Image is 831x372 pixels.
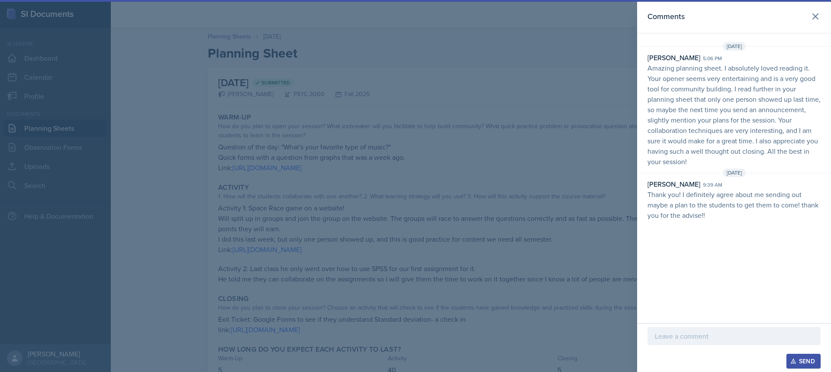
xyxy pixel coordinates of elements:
div: Send [792,358,815,365]
div: [PERSON_NAME] [647,179,700,189]
span: [DATE] [723,42,746,51]
div: [PERSON_NAME] [647,52,700,63]
p: Amazing planning sheet. I absolutely loved reading it. Your opener seems very entertaining and is... [647,63,821,167]
button: Send [786,354,821,369]
p: Thank you! I definitely agree about me sending out maybe a plan to the students to get them to co... [647,189,821,220]
span: [DATE] [723,168,746,177]
div: 5:06 pm [703,55,722,62]
div: 9:39 am [703,181,722,189]
h2: Comments [647,10,685,23]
